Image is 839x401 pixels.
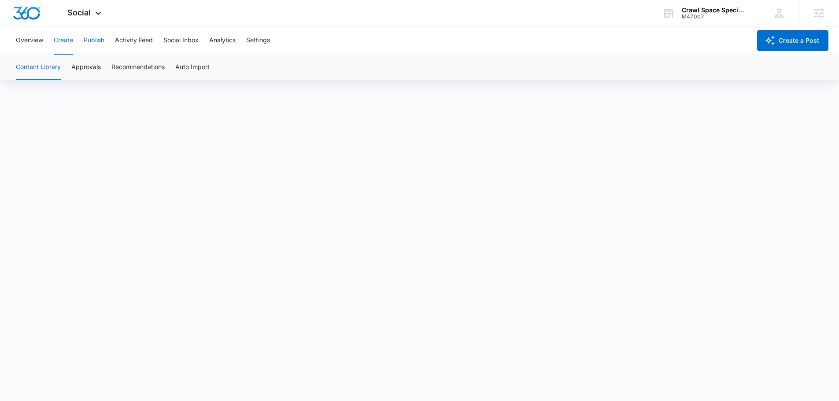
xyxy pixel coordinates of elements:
[16,55,61,80] button: Content Library
[115,26,153,55] button: Activity Feed
[67,8,91,17] span: Social
[682,7,746,14] div: account name
[163,26,199,55] button: Social Inbox
[757,30,828,51] button: Create a Post
[71,55,101,80] button: Approvals
[175,55,210,80] button: Auto Import
[682,14,746,20] div: account id
[246,26,270,55] button: Settings
[111,55,165,80] button: Recommendations
[209,26,236,55] button: Analytics
[16,26,43,55] button: Overview
[84,26,104,55] button: Publish
[54,26,73,55] button: Create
